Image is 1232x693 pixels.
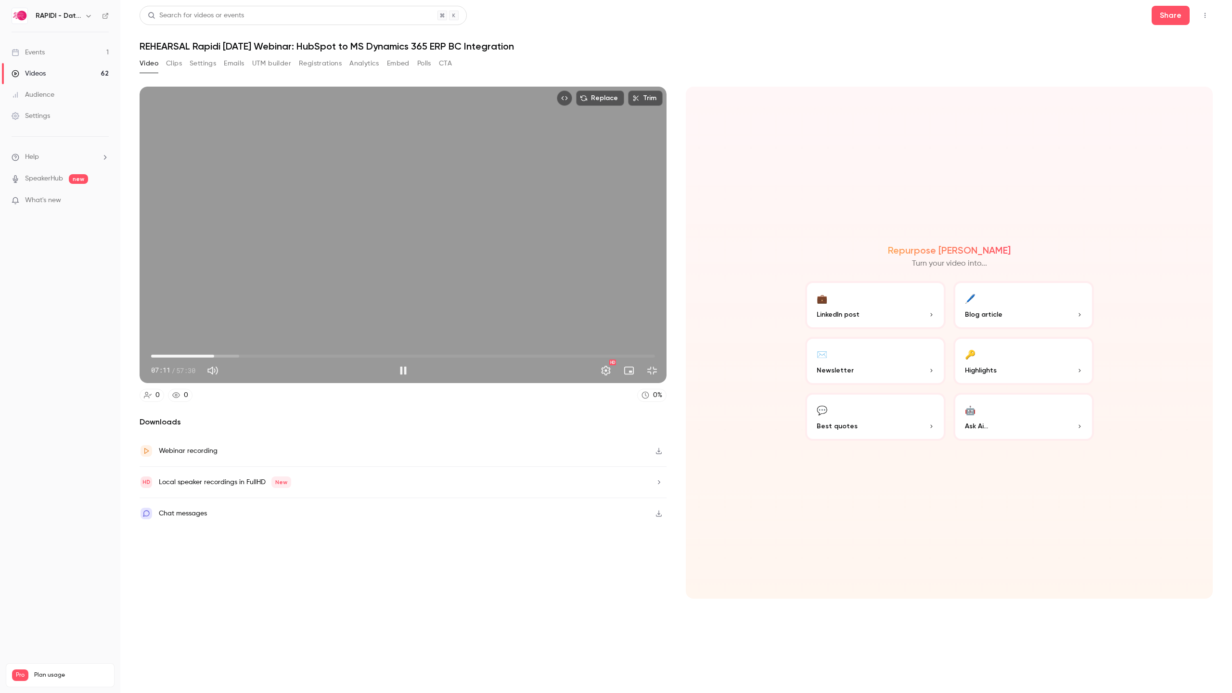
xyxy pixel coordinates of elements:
[394,361,413,380] button: Pause
[25,195,61,205] span: What's new
[140,416,667,428] h2: Downloads
[12,8,27,24] img: RAPIDI - Data Integration Solutions
[140,40,1213,52] h1: REHEARSAL Rapidi [DATE] Webinar: HubSpot to MS Dynamics 365 ERP BC Integration
[637,389,667,402] a: 0%
[817,309,860,320] span: LinkedIn post
[805,393,946,441] button: 💬Best quotes
[203,361,222,380] button: Mute
[140,389,164,402] a: 0
[159,476,291,488] div: Local speaker recordings in FullHD
[805,281,946,329] button: 💼LinkedIn post
[159,445,218,457] div: Webinar recording
[25,174,63,184] a: SpeakerHub
[576,90,624,106] button: Replace
[12,69,46,78] div: Videos
[953,337,1094,385] button: 🔑Highlights
[12,111,50,121] div: Settings
[12,152,109,162] li: help-dropdown-opener
[653,390,662,400] div: 0 %
[168,389,192,402] a: 0
[12,90,54,100] div: Audience
[12,48,45,57] div: Events
[155,390,160,400] div: 0
[953,393,1094,441] button: 🤖Ask Ai...
[224,56,244,71] button: Emails
[417,56,431,71] button: Polls
[140,56,158,71] button: Video
[1152,6,1190,25] button: Share
[271,476,291,488] span: New
[34,671,108,679] span: Plan usage
[965,291,975,306] div: 🖊️
[184,390,188,400] div: 0
[1197,8,1213,23] button: Top Bar Actions
[965,421,988,431] span: Ask Ai...
[439,56,452,71] button: CTA
[912,258,987,269] p: Turn your video into...
[190,56,216,71] button: Settings
[387,56,410,71] button: Embed
[817,402,827,417] div: 💬
[25,152,39,162] span: Help
[619,361,639,380] button: Turn on miniplayer
[888,244,1011,256] h2: Repurpose [PERSON_NAME]
[805,337,946,385] button: ✉️Newsletter
[817,421,858,431] span: Best quotes
[817,291,827,306] div: 💼
[642,361,662,380] button: Exit full screen
[171,365,175,375] span: /
[609,359,616,365] div: HD
[97,196,109,205] iframe: Noticeable Trigger
[299,56,342,71] button: Registrations
[557,90,572,106] button: Embed video
[69,174,88,184] span: new
[36,11,81,21] h6: RAPIDI - Data Integration Solutions
[252,56,291,71] button: UTM builder
[12,669,28,681] span: Pro
[166,56,182,71] button: Clips
[965,346,975,361] div: 🔑
[148,11,244,21] div: Search for videos or events
[349,56,379,71] button: Analytics
[817,365,854,375] span: Newsletter
[151,365,195,375] div: 07:11
[817,346,827,361] div: ✉️
[965,309,1002,320] span: Blog article
[151,365,170,375] span: 07:11
[596,361,616,380] button: Settings
[965,402,975,417] div: 🤖
[176,365,195,375] span: 57:30
[965,365,997,375] span: Highlights
[953,281,1094,329] button: 🖊️Blog article
[628,90,663,106] button: Trim
[159,508,207,519] div: Chat messages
